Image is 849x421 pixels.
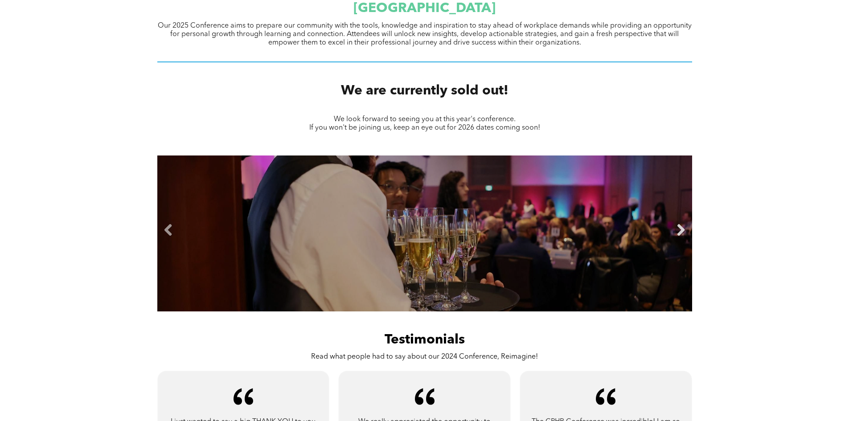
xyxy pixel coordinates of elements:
[353,2,496,15] span: [GEOGRAPHIC_DATA]
[311,353,538,360] span: Read what people had to say about our 2024 Conference, Reimagine!
[341,84,509,98] span: We are currently sold out!
[385,333,465,347] span: Testimonials
[158,22,692,46] span: Our 2025 Conference aims to prepare our community with the tools, knowledge and inspiration to st...
[334,116,516,123] span: We look forward to seeing you at this year's conference.
[309,124,540,131] span: If you won't be joining us, keep an eye out for 2026 dates coming soon!
[162,224,175,237] a: Previous
[674,224,688,237] a: Next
